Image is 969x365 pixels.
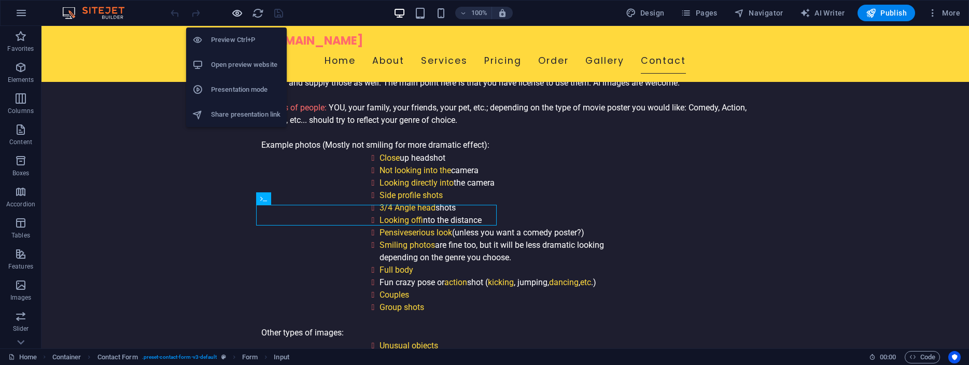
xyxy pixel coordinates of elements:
p: Features [8,262,33,271]
button: 100% [455,7,492,19]
p: Elements [8,76,34,84]
i: This element is a customizable preset [221,354,226,360]
span: : [887,353,889,361]
h6: Session time [869,351,896,363]
button: Navigator [730,5,788,21]
nav: breadcrumb [52,351,289,363]
span: Pages [681,8,717,18]
h6: Open preview website [211,59,280,71]
span: AI Writer [800,8,845,18]
span: Click to select. Double-click to edit [52,351,81,363]
p: Slider [13,325,29,333]
span: Click to select. Double-click to edit [274,351,289,363]
button: Code [905,351,940,363]
h6: Preview Ctrl+P [211,34,280,46]
button: AI Writer [796,5,849,21]
p: Tables [11,231,30,240]
h6: Presentation mode [211,83,280,96]
span: 00 00 [880,351,896,363]
span: Navigator [734,8,783,18]
i: On resize automatically adjust zoom level to fit chosen device. [498,8,507,18]
h6: Share presentation link [211,108,280,121]
button: reload [251,7,264,19]
p: Content [9,138,32,146]
button: Publish [858,5,915,21]
img: Editor Logo [60,7,137,19]
button: More [923,5,964,21]
span: Publish [866,8,907,18]
div: Design (Ctrl+Alt+Y) [622,5,669,21]
p: Columns [8,107,34,115]
h6: 100% [471,7,487,19]
button: Design [622,5,669,21]
p: Accordion [6,200,35,208]
button: Pages [677,5,721,21]
a: Click to cancel selection. Double-click to open Pages [8,351,37,363]
span: Click to select. Double-click to edit [242,351,258,363]
button: Usercentrics [948,351,961,363]
p: Favorites [7,45,34,53]
span: . preset-contact-form-v3-default [142,351,217,363]
span: Click to select. Double-click to edit [97,351,138,363]
p: Images [10,293,32,302]
span: Code [909,351,935,363]
span: More [928,8,960,18]
span: Design [626,8,665,18]
p: Boxes [12,169,30,177]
